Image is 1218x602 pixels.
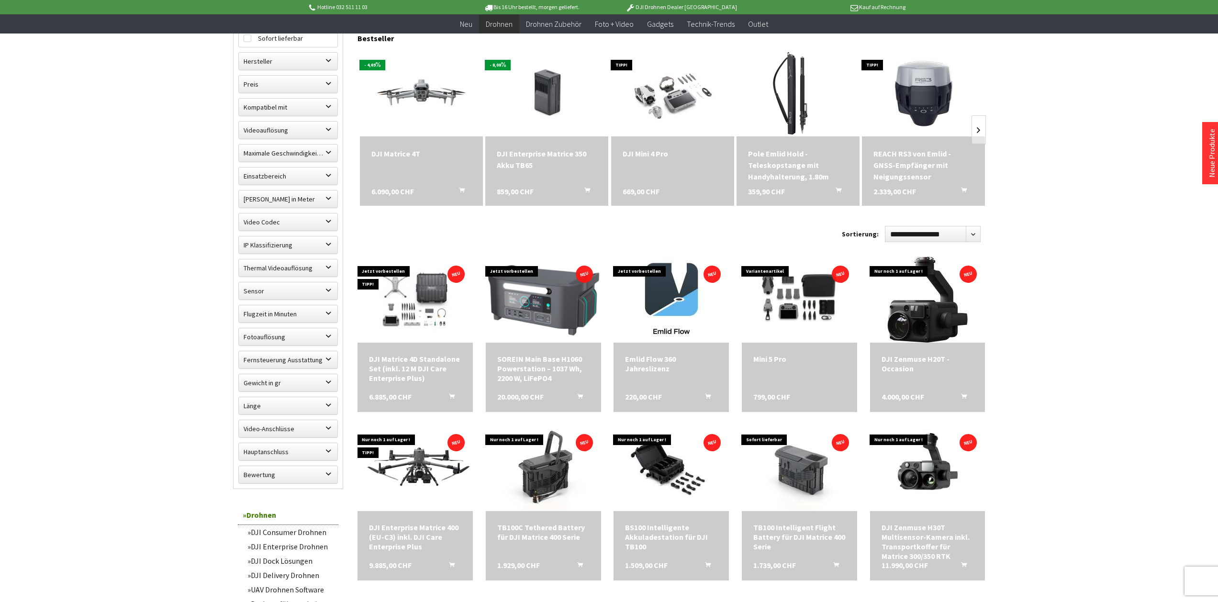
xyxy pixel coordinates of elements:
div: TB100 Intelligent Flight Battery für DJI Matrice 400 Serie [753,523,846,551]
label: Flugzeit in Minuten [239,305,337,323]
label: Gewicht in gr [239,374,337,391]
a: SOREIN Main Base H1060 Powerstation – 1037 Wh, 2200 W, LiFePO4 20.000,00 CHF In den Warenkorb [497,354,590,383]
span: 6.090,00 CHF [371,186,414,197]
img: DJI Enterprise Matrice 350 Akku TB65 [493,50,601,136]
img: DJI Enterprise Matrice 400 (EU-C3) inkl. DJI Care Enterprise Plus [358,435,473,501]
label: Thermal Videoauflösung [239,259,337,277]
label: Video Codec [239,213,337,231]
img: DJI Matrice 4T [360,58,483,128]
img: Emlid Flow 360 Jahreslizenz [628,256,715,343]
img: Pole Emlid Hold - Teleskopstange mit Handyhalterung, 1.80m [755,50,841,136]
a: TB100 Intelligent Flight Battery für DJI Matrice 400 Serie 1.739,00 CHF In den Warenkorb [753,523,846,551]
a: DJI Enterprise Matrice 400 (EU-C3) inkl. DJI Care Enterprise Plus 9.885,00 CHF In den Warenkorb [369,523,461,551]
a: Foto + Video [588,14,640,34]
label: Länge [239,397,337,414]
div: DJI Zenmuse H30T Multisensor-Kamera inkl. Transportkoffer für Matrice 300/350 RTK [882,523,974,561]
button: In den Warenkorb [950,560,972,573]
p: Hotline 032 511 11 03 [308,1,457,13]
img: DJI Zenmuse H20T - Occasion [884,256,971,343]
span: 9.885,00 CHF [369,560,412,570]
a: Drohnen [479,14,519,34]
a: Pole Emlid Hold - Teleskopstange mit Handyhalterung, 1.80m 359,90 CHF In den Warenkorb [748,148,848,182]
button: In den Warenkorb [566,392,589,404]
button: In den Warenkorb [824,186,847,198]
div: Bestseller [358,24,985,48]
a: TB100C Tethered Battery für DJI Matrice 400 Serie 1.929,00 CHF In den Warenkorb [497,523,590,542]
a: DJI Matrice 4D Standalone Set (inkl. 12 M DJI Care Enterprise Plus) 6.885,00 CHF In den Warenkorb [369,354,461,383]
button: In den Warenkorb [822,560,845,573]
span: Drohnen Zubehör [526,19,581,29]
div: DJI Enterprise Matrice 350 Akku TB65 [497,148,597,171]
a: Drohnen [238,505,338,525]
p: Bis 16 Uhr bestellt, morgen geliefert. [457,1,606,13]
div: Mini 5 Pro [753,354,846,364]
span: 6.885,00 CHF [369,392,412,401]
label: Video-Anschlüsse [239,420,337,437]
a: Drohnen Zubehör [519,14,588,34]
a: Neue Produkte [1207,129,1217,178]
button: In den Warenkorb [447,186,470,198]
button: In den Warenkorb [566,560,589,573]
img: DJI Matrice 4D Standalone Set (inkl. 12 M DJI Care Enterprise Plus) [358,258,473,341]
label: Preis [239,76,337,93]
label: Maximale Flughöhe in Meter [239,190,337,208]
a: REACH RS3 von Emlid - GNSS-Empfänger mit Neigungssensor 2.339,00 CHF In den Warenkorb [873,148,973,182]
span: 1.929,00 CHF [497,560,540,570]
a: DJI Enterprise Drohnen [243,539,338,554]
span: 1.509,00 CHF [625,560,668,570]
label: Hauptanschluss [239,443,337,460]
div: DJI Mini 4 Pro [623,148,723,159]
a: DJI Consumer Drohnen [243,525,338,539]
span: Foto + Video [595,19,634,29]
label: Fernsteuerung Ausstattung [239,351,337,368]
span: 859,00 CHF [497,186,534,197]
img: TB100 Intelligent Flight Battery für DJI Matrice 400 Serie [742,425,856,511]
button: In den Warenkorb [950,392,972,404]
label: Kompatibel mit [239,99,337,116]
img: TB100C Tethered Battery für DJI Matrice 400 Serie [486,425,600,511]
div: BS100 Intelligente Akkuladestation für DJI TB100 [625,523,717,551]
a: DJI Matrice 4T 6.090,00 CHF In den Warenkorb [371,148,471,159]
label: Sofort lieferbar [239,30,337,47]
div: Emlid Flow 360 Jahreslizenz [625,354,717,373]
a: BS100 Intelligente Akkuladestation für DJI TB100 1.509,00 CHF In den Warenkorb [625,523,717,551]
a: Neu [453,14,479,34]
label: Sensor [239,282,337,300]
a: DJI Dock Lösungen [243,554,338,568]
label: Maximale Geschwindigkeit in km/h [239,145,337,162]
label: Videoauflösung [239,122,337,139]
span: Drohnen [486,19,513,29]
span: 220,00 CHF [625,392,662,401]
span: 799,00 CHF [753,392,790,401]
span: 11.990,00 CHF [882,560,928,570]
a: Mini 5 Pro 799,00 CHF [753,354,846,364]
div: DJI Zenmuse H20T - Occasion [882,354,974,373]
a: DJI Zenmuse H30T Multisensor-Kamera inkl. Transportkoffer für Matrice 300/350 RTK 11.990,00 CHF I... [882,523,974,561]
div: Pole Emlid Hold - Teleskopstange mit Handyhalterung, 1.80m [748,148,848,182]
button: In den Warenkorb [437,392,460,404]
a: DJI Enterprise Matrice 350 Akku TB65 859,00 CHF In den Warenkorb [497,148,597,171]
img: Mini 5 Pro [742,261,857,338]
span: 2.339,00 CHF [873,186,916,197]
label: Einsatzbereich [239,167,337,185]
a: DJI Zenmuse H20T - Occasion 4.000,00 CHF In den Warenkorb [882,354,974,373]
a: UAV Drohnen Software [243,582,338,597]
div: SOREIN Main Base H1060 Powerstation – 1037 Wh, 2200 W, LiFePO4 [497,354,590,383]
button: In den Warenkorb [693,392,716,404]
span: 4.000,00 CHF [882,392,924,401]
img: BS100 Intelligente Akkuladestation für DJI TB100 [615,425,728,511]
a: Emlid Flow 360 Jahreslizenz 220,00 CHF In den Warenkorb [625,354,717,373]
label: IP Klassifizierung [239,236,337,254]
img: SOREIN Main Base H1060 Powerstation – 1037 Wh, 2200 W, LiFePO4 [486,262,601,337]
div: TB100C Tethered Battery für DJI Matrice 400 Serie [497,523,590,542]
span: 20.000,00 CHF [497,392,544,401]
label: Bewertung [239,466,337,483]
img: DJI Zenmuse H30T Multisensor-Kamera inkl. Transportkoffer für Matrice 300/350 RTK [870,425,985,511]
span: Technik-Trends [687,19,735,29]
span: 669,00 CHF [623,186,659,197]
span: Outlet [748,19,768,29]
a: DJI Mini 4 Pro 669,00 CHF [623,148,723,159]
p: DJI Drohnen Dealer [GEOGRAPHIC_DATA] [606,1,756,13]
img: REACH RS3 von Emlid - GNSS-Empfänger mit Neigungssensor [881,50,967,136]
span: Neu [460,19,472,29]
